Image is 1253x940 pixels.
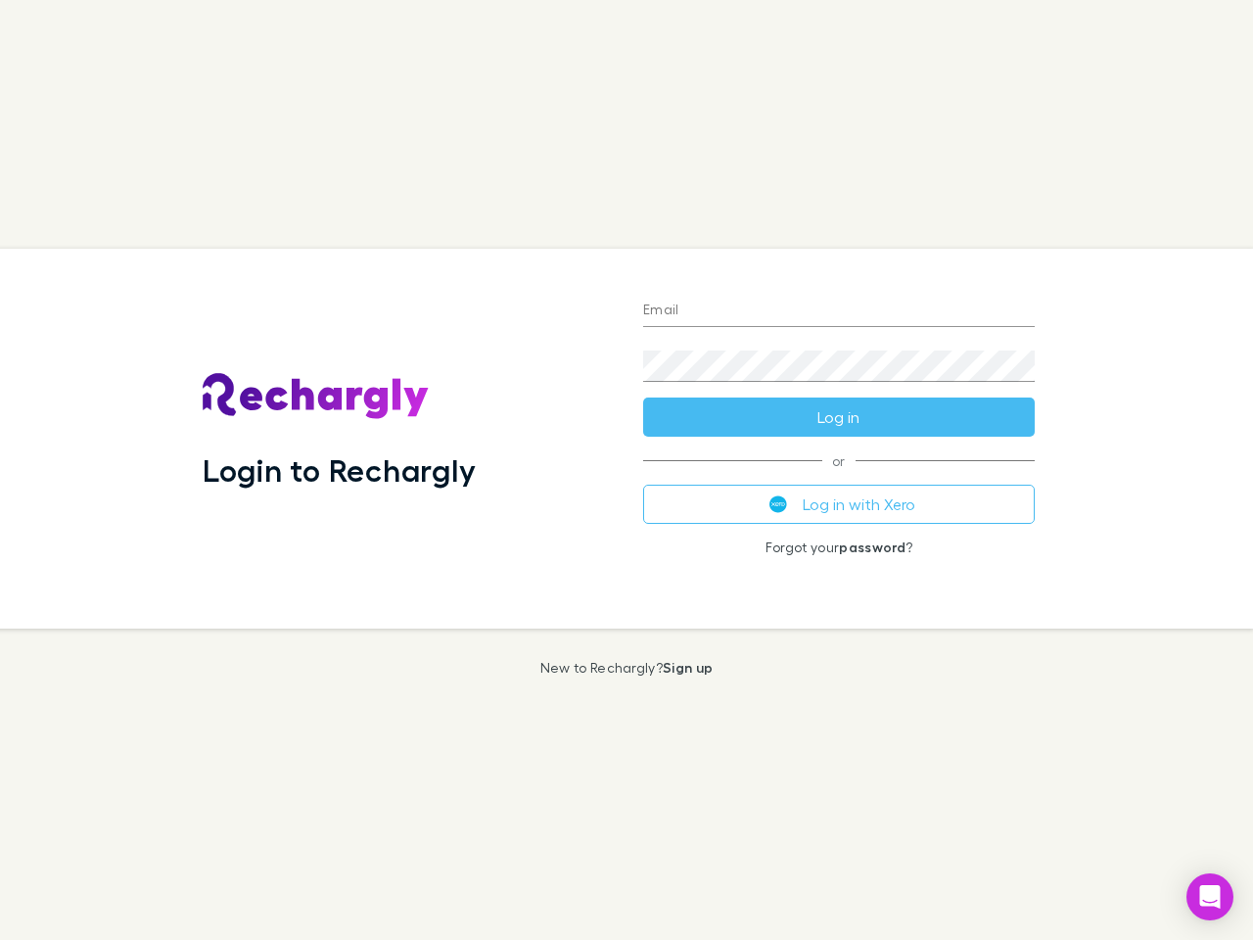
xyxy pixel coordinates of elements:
img: Xero's logo [769,495,787,513]
p: New to Rechargly? [540,660,714,676]
span: or [643,460,1035,461]
button: Log in with Xero [643,485,1035,524]
p: Forgot your ? [643,540,1035,555]
div: Open Intercom Messenger [1186,873,1233,920]
button: Log in [643,398,1035,437]
h1: Login to Rechargly [203,451,476,489]
a: Sign up [663,659,713,676]
a: password [839,539,905,555]
img: Rechargly's Logo [203,373,430,420]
